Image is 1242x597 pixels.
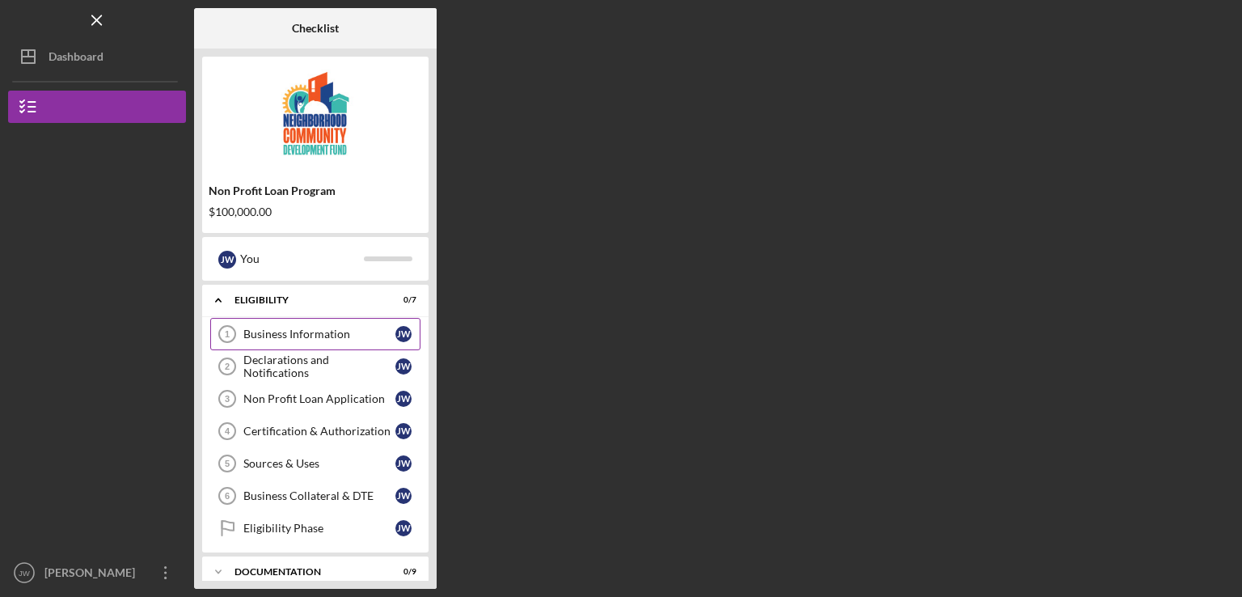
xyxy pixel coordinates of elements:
text: JW [19,569,31,578]
b: Checklist [292,22,339,35]
div: J W [395,520,412,536]
div: Business Collateral & DTE [243,489,395,502]
div: J W [395,488,412,504]
div: Non Profit Loan Application [243,392,395,405]
div: Certification & Authorization [243,425,395,438]
div: Dashboard [49,40,103,77]
a: Eligibility PhaseJW [210,512,420,544]
tspan: 1 [225,329,230,339]
a: 5Sources & UsesJW [210,447,420,480]
div: Declarations and Notifications [243,354,395,379]
img: Product logo [202,65,429,162]
a: 4Certification & AuthorizationJW [210,415,420,447]
tspan: 6 [225,491,230,501]
button: Dashboard [8,40,186,73]
div: 0 / 9 [387,567,416,577]
a: 1Business InformationJW [210,318,420,350]
div: J W [395,326,412,342]
a: 2Declarations and NotificationsJW [210,350,420,383]
tspan: 5 [225,459,230,468]
tspan: 4 [225,426,230,436]
tspan: 3 [225,394,230,404]
tspan: 2 [225,362,230,371]
div: J W [218,251,236,269]
div: 0 / 7 [387,295,416,305]
button: JW[PERSON_NAME] [8,557,186,589]
div: Non Profit Loan Program [209,184,422,197]
div: [PERSON_NAME] [40,557,146,593]
div: Sources & Uses [243,457,395,470]
div: Business Information [243,328,395,341]
div: J W [395,391,412,407]
div: You [240,245,364,273]
a: 6Business Collateral & DTEJW [210,480,420,512]
div: $100,000.00 [209,205,422,218]
div: Documentation [234,567,376,577]
div: J W [395,358,412,375]
a: 3Non Profit Loan ApplicationJW [210,383,420,415]
div: Eligibility [234,295,376,305]
div: Eligibility Phase [243,522,395,535]
div: J W [395,423,412,439]
div: J W [395,455,412,472]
